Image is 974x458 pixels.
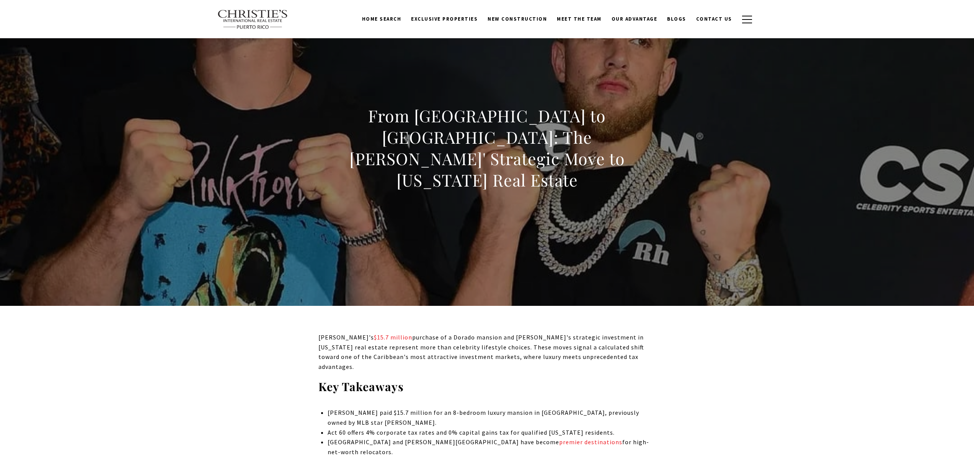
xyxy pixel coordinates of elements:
[607,12,662,26] a: Our Advantage
[318,333,656,372] p: [PERSON_NAME]'s purchase of a Dorado mansion and [PERSON_NAME]'s strategic investment in [US_STAT...
[483,12,552,26] a: New Construction
[696,16,732,22] span: Contact Us
[488,16,547,22] span: New Construction
[328,408,656,427] p: [PERSON_NAME] paid $15.7 million for an 8-bedroom luxury mansion in [GEOGRAPHIC_DATA], previously...
[318,105,656,191] h1: From [GEOGRAPHIC_DATA] to [GEOGRAPHIC_DATA]: The [PERSON_NAME]' Strategic Move to [US_STATE] Real...
[357,12,406,26] a: Home Search
[667,16,686,22] span: Blogs
[217,10,289,29] img: Christie's International Real Estate text transparent background
[662,12,691,26] a: Blogs
[552,12,607,26] a: Meet the Team
[411,16,478,22] span: Exclusive Properties
[328,428,656,438] p: Act 60 offers 4% corporate tax rates and 0% capital gains tax for qualified [US_STATE] residents.
[612,16,657,22] span: Our Advantage
[328,437,656,457] p: [GEOGRAPHIC_DATA] and [PERSON_NAME][GEOGRAPHIC_DATA] have become for high-net-worth relocators.
[318,379,404,394] strong: Key Takeaways
[559,438,622,446] a: premier destinations
[374,333,412,341] a: $15.7 million
[406,12,483,26] a: Exclusive Properties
